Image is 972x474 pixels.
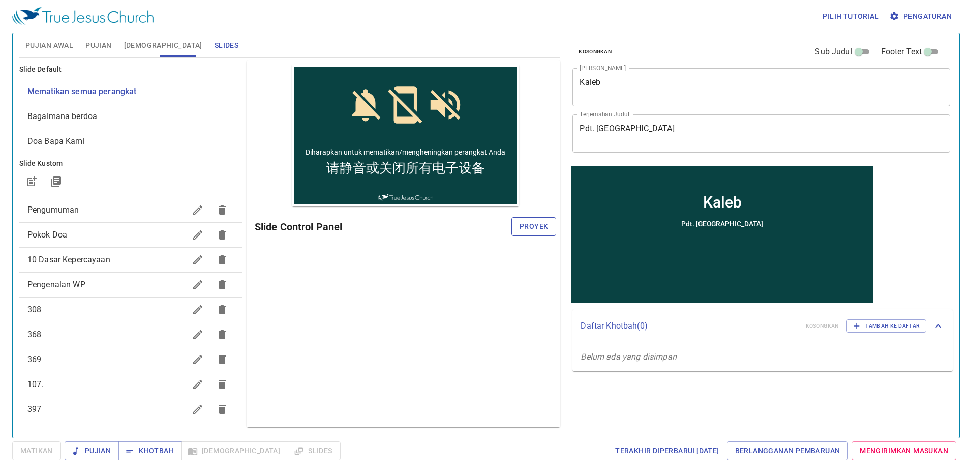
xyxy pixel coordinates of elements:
iframe: from-child [568,163,876,306]
a: Terakhir Diperbarui [DATE] [611,441,723,460]
a: Mengirimkan Masukan [852,441,956,460]
div: 397 [19,397,242,422]
span: 368 [27,330,41,339]
span: Pujian [85,39,111,52]
h6: Slide Control Panel [255,219,511,235]
div: 10 Dasar Kepercayaan [19,248,242,272]
span: Pengumuman [27,205,79,215]
span: Tambah ke Daftar [853,321,920,331]
div: 368 [19,322,242,347]
span: Mengirimkan Masukan [860,445,948,457]
span: [DEMOGRAPHIC_DATA] [124,39,202,52]
div: Pengenalan WP [19,273,242,297]
button: Kosongkan [572,46,618,58]
textarea: Kaleb [580,77,943,97]
i: Belum ada yang disimpan [581,352,676,362]
span: 3 [27,429,32,439]
span: [object Object] [27,136,85,146]
span: Pilih tutorial [823,10,879,23]
span: Kosongkan [579,47,612,56]
p: Daftar Khotbah ( 0 ) [581,320,797,332]
div: Mematikan semua perangkat [19,79,242,104]
div: Doa Bapa Kami [19,129,242,154]
span: Slides [215,39,238,52]
textarea: Pdt. [GEOGRAPHIC_DATA] [580,124,943,143]
div: Bagaimana berdoa [19,104,242,129]
button: Pujian [65,441,119,460]
span: Diharapkan untuk mematikan/mengheningkan perangkat Anda [14,84,214,92]
span: Terakhir Diperbarui [DATE] [615,445,719,457]
span: Pengaturan [891,10,952,23]
span: Berlangganan Pembaruan [735,445,840,457]
span: Pengenalan WP [27,280,85,289]
h6: Slide Kustom [19,158,242,169]
div: Daftar Khotbah(0)KosongkanTambah ke Daftar [572,309,953,343]
span: 请静音或关闭所有电子设备 [35,95,193,113]
span: [object Object] [27,111,97,121]
span: 397 [27,404,41,414]
span: 369 [27,354,41,364]
div: 3 [19,422,242,447]
img: True Jesus Church [12,7,154,25]
span: Pokok Doa [27,230,67,240]
div: Pengumuman [19,198,242,222]
button: Proyek [511,217,556,236]
h6: Slide Default [19,64,242,75]
span: [object Object] [27,86,137,96]
button: Pilih tutorial [818,7,883,26]
span: 107. [27,379,44,389]
span: 10 Dasar Kepercayaan [27,255,110,264]
button: Pengaturan [887,7,956,26]
span: Sub Judul [815,46,852,58]
button: Tambah ke Daftar [846,319,926,333]
span: Khotbah [127,445,174,457]
span: Footer Text [881,46,922,58]
div: 369 [19,347,242,372]
span: Pujian Awal [25,39,73,52]
div: 107. [19,372,242,397]
span: Pujian [73,445,111,457]
div: 308 [19,298,242,322]
button: Khotbah [118,441,182,460]
img: True Jesus Church [86,130,141,137]
span: Proyek [520,220,548,233]
div: Pokok Doa [19,223,242,247]
span: 308 [27,305,41,314]
a: Berlangganan Pembaruan [727,441,848,460]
